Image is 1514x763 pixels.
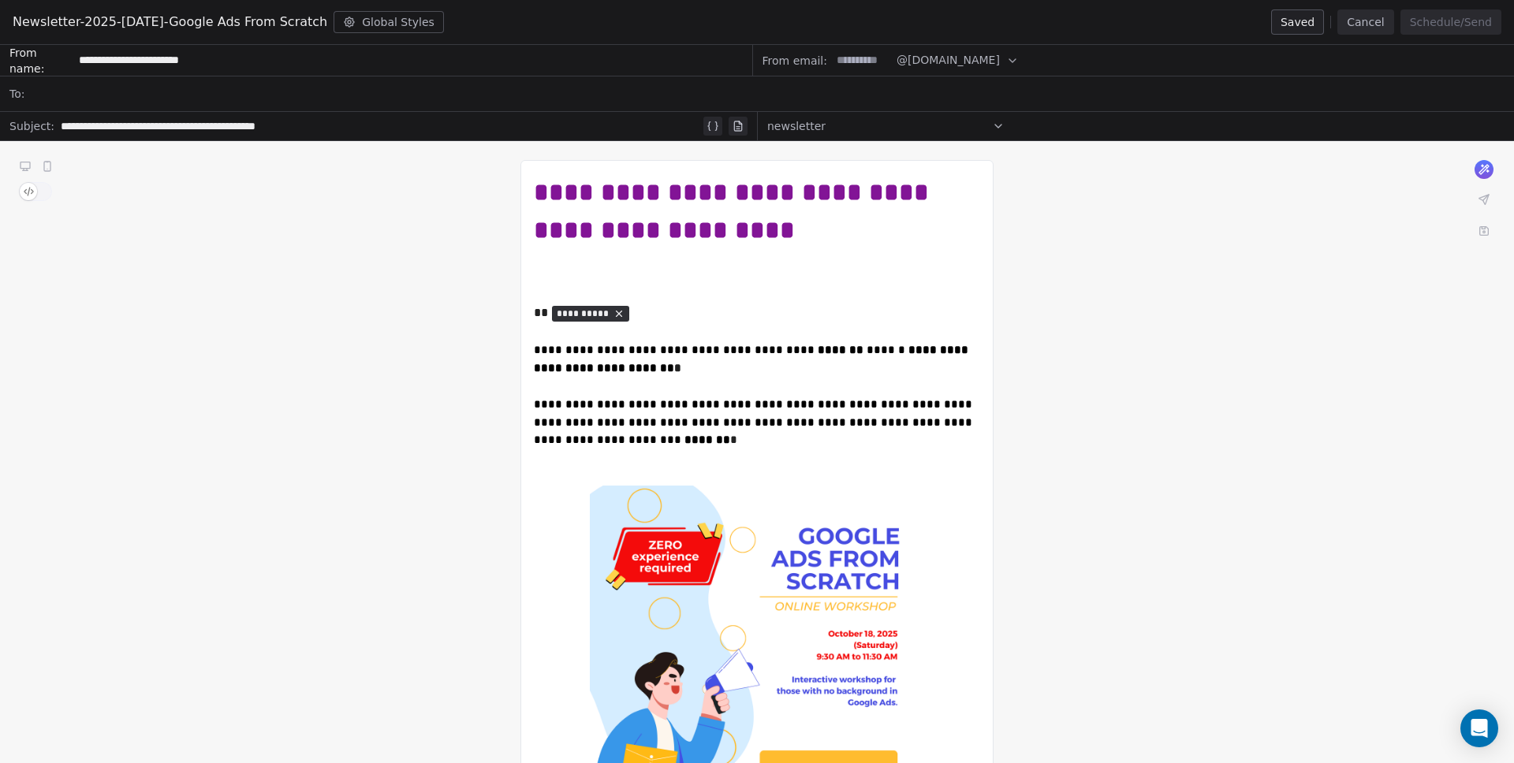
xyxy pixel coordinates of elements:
[767,118,826,134] span: newsletter
[1460,709,1498,747] div: Open Intercom Messenger
[1271,9,1324,35] button: Saved
[9,118,54,139] span: Subject:
[13,13,327,32] span: Newsletter-2025-[DATE]-Google Ads From Scratch
[1337,9,1393,35] button: Cancel
[763,53,827,69] span: From email:
[1400,9,1501,35] button: Schedule/Send
[9,45,73,76] span: From name:
[334,11,444,33] button: Global Styles
[9,86,24,102] span: To:
[897,52,1000,69] span: @[DOMAIN_NAME]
